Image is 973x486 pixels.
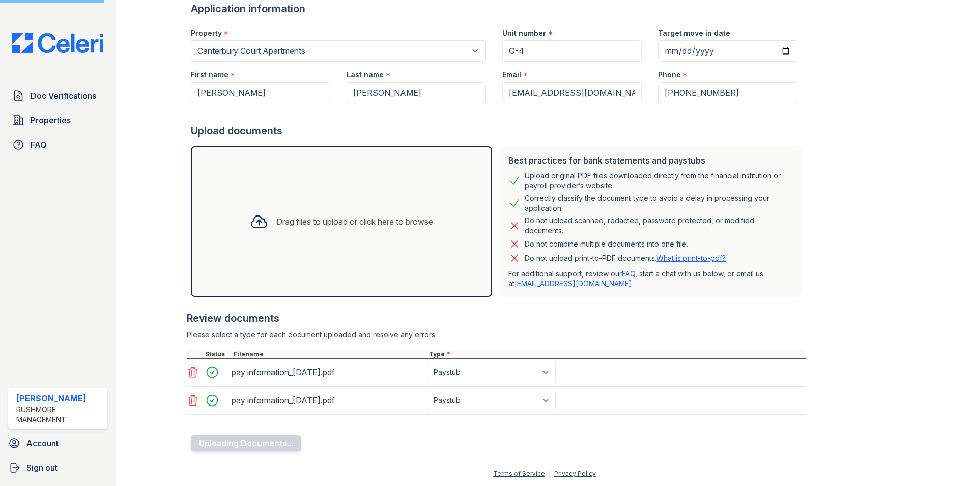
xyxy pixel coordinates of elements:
[8,86,107,106] a: Doc Verifications
[347,70,384,80] label: Last name
[502,28,546,38] label: Unit number
[549,470,551,477] div: |
[191,2,806,16] div: Application information
[203,350,232,358] div: Status
[31,114,71,126] span: Properties
[514,279,632,288] a: [EMAIL_ADDRESS][DOMAIN_NAME]
[232,364,423,381] div: pay information_[DATE].pdf
[26,437,59,449] span: Account
[26,462,58,474] span: Sign out
[656,254,726,262] a: What is print-to-pdf?
[525,171,793,191] div: Upload original PDF files downloaded directly from the financial institution or payroll provider’...
[191,70,228,80] label: First name
[622,269,635,278] a: FAQ
[502,70,521,80] label: Email
[276,215,433,228] div: Drag files to upload or click here to browse
[4,33,111,53] img: CE_Logo_Blue-a8612792a0a2168367f1c8372b55b34899dd931a85d93a1a3d3e32e68fde9ad4.png
[16,392,103,404] div: [PERSON_NAME]
[525,215,793,236] div: Do not upload scanned, redacted, password protected, or modified documents.
[191,435,301,451] button: Uploading Documents...
[31,139,47,151] span: FAQ
[508,154,793,167] div: Best practices for bank statements and paystubs
[8,134,107,155] a: FAQ
[525,193,793,213] div: Correctly classify the document type to avoid a delay in processing your application.
[232,392,423,409] div: pay information_[DATE].pdf
[187,330,806,340] div: Please select a type for each document uploaded and resolve any errors.
[191,28,222,38] label: Property
[508,268,793,289] p: For additional support, review our , start a chat with us below, or email us at
[658,70,681,80] label: Phone
[187,311,806,326] div: Review documents
[8,110,107,130] a: Properties
[4,433,111,453] a: Account
[16,404,103,425] div: Rushmore Management
[191,124,806,138] div: Upload documents
[232,350,427,358] div: Filename
[525,253,726,263] p: Do not upload print-to-PDF documents.
[658,28,730,38] label: Target move in date
[493,470,545,477] a: Terms of Service
[427,350,806,358] div: Type
[4,457,111,478] a: Sign out
[525,238,688,250] div: Do not combine multiple documents into one file.
[31,90,96,102] span: Doc Verifications
[554,470,596,477] a: Privacy Policy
